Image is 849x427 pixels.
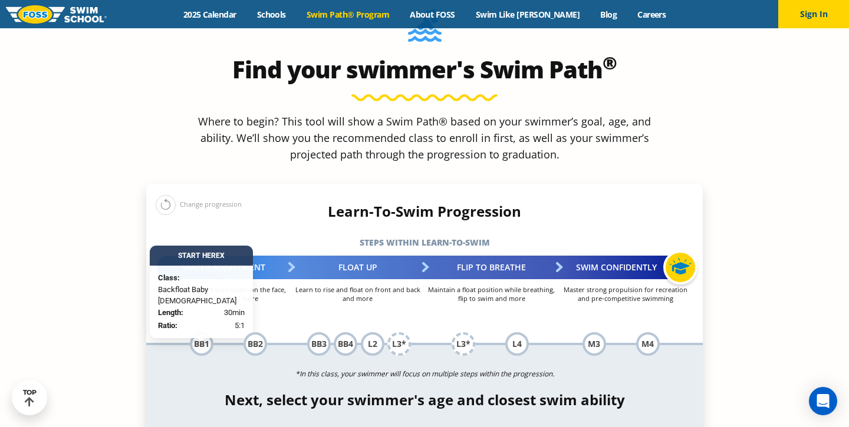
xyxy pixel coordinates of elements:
[296,9,399,20] a: Swim Path® Program
[23,389,37,407] div: TOP
[220,251,225,260] span: X
[156,194,242,215] div: Change progression
[603,51,617,75] sup: ®
[243,332,267,356] div: BB2
[224,306,245,318] span: 30min
[246,9,296,20] a: Schools
[307,332,331,356] div: BB3
[173,9,246,20] a: 2025 Calendar
[146,203,703,220] h4: Learn-To-Swim Progression
[424,256,558,279] div: Flip to Breathe
[627,9,676,20] a: Careers
[590,9,627,20] a: Blog
[235,320,245,332] span: 5:1
[408,9,442,49] img: Foss-Location-Swimming-Pool-Person.svg
[505,332,529,356] div: L4
[146,55,703,84] h2: Find your swimmer's Swim Path
[558,285,692,303] p: Master strong propulsion for recreation and pre-competitive swimming
[400,9,466,20] a: About FOSS
[158,273,180,282] strong: Class:
[146,234,703,251] h5: Steps within Learn-to-Swim
[583,332,606,356] div: M3
[193,113,656,163] p: Where to begin? This tool will show a Swim Path® based on your swimmer’s goal, age, and ability. ...
[361,332,384,356] div: L2
[158,283,245,306] span: Backfloat Baby [DEMOGRAPHIC_DATA]
[158,307,183,316] strong: Length:
[146,366,703,382] p: *In this class, your swimmer will focus on multiple steps within the progression.
[465,9,590,20] a: Swim Like [PERSON_NAME]
[158,321,177,330] strong: Ratio:
[291,256,424,279] div: Float Up
[424,285,558,303] p: Maintain a float position while breathing, flip to swim and more
[636,332,660,356] div: M4
[809,387,837,415] div: Open Intercom Messenger
[334,332,357,356] div: BB4
[6,5,107,24] img: FOSS Swim School Logo
[190,332,213,356] div: BB1
[558,256,692,279] div: Swim Confidently
[146,392,703,408] h4: Next, select your swimmer's age and closest swim ability
[291,285,424,303] p: Learn to rise and float on front and back and more
[150,246,253,266] div: Start Here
